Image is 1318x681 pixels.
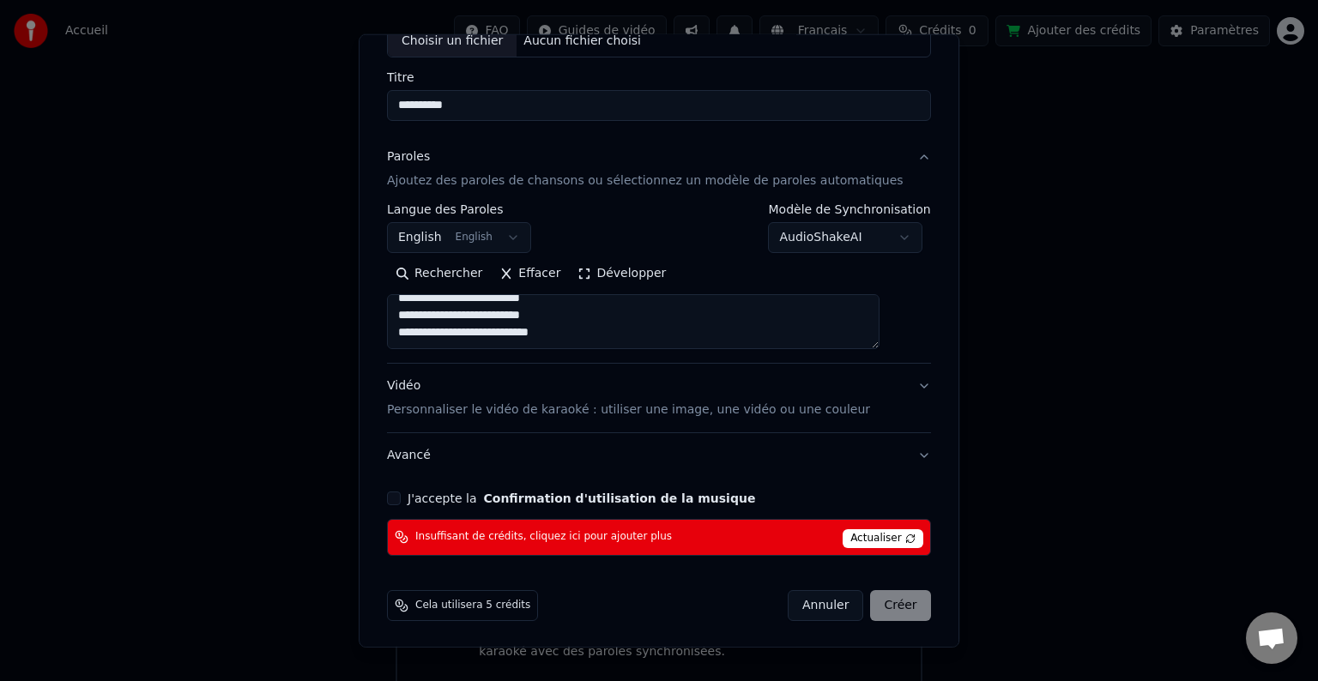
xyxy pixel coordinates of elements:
[570,260,675,287] button: Développer
[388,26,517,57] div: Choisir un fichier
[769,203,931,215] label: Modèle de Synchronisation
[387,203,931,363] div: ParolesAjoutez des paroles de chansons ou sélectionnez un modèle de paroles automatiques
[387,148,430,166] div: Paroles
[387,203,531,215] label: Langue des Paroles
[517,33,649,50] div: Aucun fichier choisi
[387,260,491,287] button: Rechercher
[387,172,904,190] p: Ajoutez des paroles de chansons ou sélectionnez un modèle de paroles automatiques
[387,71,931,83] label: Titre
[415,599,530,612] span: Cela utilisera 5 crédits
[387,433,931,478] button: Avancé
[415,530,672,544] span: Insuffisant de crédits, cliquez ici pour ajouter plus
[843,529,923,548] span: Actualiser
[491,260,569,287] button: Effacer
[387,135,931,203] button: ParolesAjoutez des paroles de chansons ou sélectionnez un modèle de paroles automatiques
[387,377,870,419] div: Vidéo
[484,492,756,504] button: J'accepte la
[788,590,863,621] button: Annuler
[387,364,931,432] button: VidéoPersonnaliser le vidéo de karaoké : utiliser une image, une vidéo ou une couleur
[408,492,755,504] label: J'accepte la
[387,401,870,419] p: Personnaliser le vidéo de karaoké : utiliser une image, une vidéo ou une couleur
